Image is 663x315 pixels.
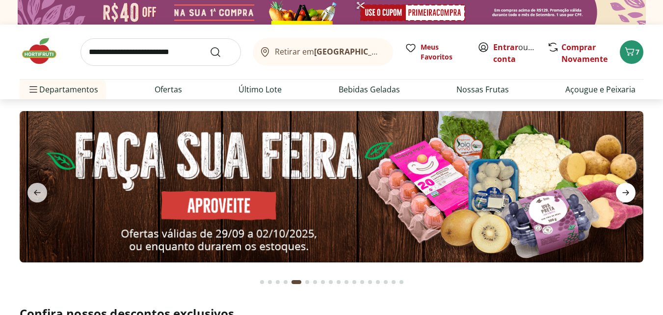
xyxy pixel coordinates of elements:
[620,40,643,64] button: Carrinho
[421,42,466,62] span: Meus Favoritos
[311,270,319,294] button: Go to page 7 from fs-carousel
[210,46,233,58] button: Submit Search
[343,270,350,294] button: Go to page 11 from fs-carousel
[335,270,343,294] button: Go to page 10 from fs-carousel
[20,183,55,202] button: previous
[275,47,383,56] span: Retirar em
[258,270,266,294] button: Go to page 1 from fs-carousel
[350,270,358,294] button: Go to page 12 from fs-carousel
[358,270,366,294] button: Go to page 13 from fs-carousel
[274,270,282,294] button: Go to page 3 from fs-carousel
[565,84,636,95] a: Açougue e Peixaria
[80,38,241,66] input: search
[327,270,335,294] button: Go to page 9 from fs-carousel
[398,270,405,294] button: Go to page 18 from fs-carousel
[314,46,479,57] b: [GEOGRAPHIC_DATA]/[GEOGRAPHIC_DATA]
[303,270,311,294] button: Go to page 6 from fs-carousel
[266,270,274,294] button: Go to page 2 from fs-carousel
[282,270,290,294] button: Go to page 4 from fs-carousel
[374,270,382,294] button: Go to page 15 from fs-carousel
[493,42,518,53] a: Entrar
[20,111,643,262] img: feira
[253,38,393,66] button: Retirar em[GEOGRAPHIC_DATA]/[GEOGRAPHIC_DATA]
[493,41,537,65] span: ou
[493,42,547,64] a: Criar conta
[239,84,282,95] a: Último Lote
[390,270,398,294] button: Go to page 17 from fs-carousel
[290,270,303,294] button: Current page from fs-carousel
[456,84,509,95] a: Nossas Frutas
[27,78,39,101] button: Menu
[382,270,390,294] button: Go to page 16 from fs-carousel
[155,84,182,95] a: Ofertas
[608,183,643,202] button: next
[339,84,400,95] a: Bebidas Geladas
[636,47,639,57] span: 7
[319,270,327,294] button: Go to page 8 from fs-carousel
[20,36,69,66] img: Hortifruti
[27,78,98,101] span: Departamentos
[366,270,374,294] button: Go to page 14 from fs-carousel
[405,42,466,62] a: Meus Favoritos
[561,42,608,64] a: Comprar Novamente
